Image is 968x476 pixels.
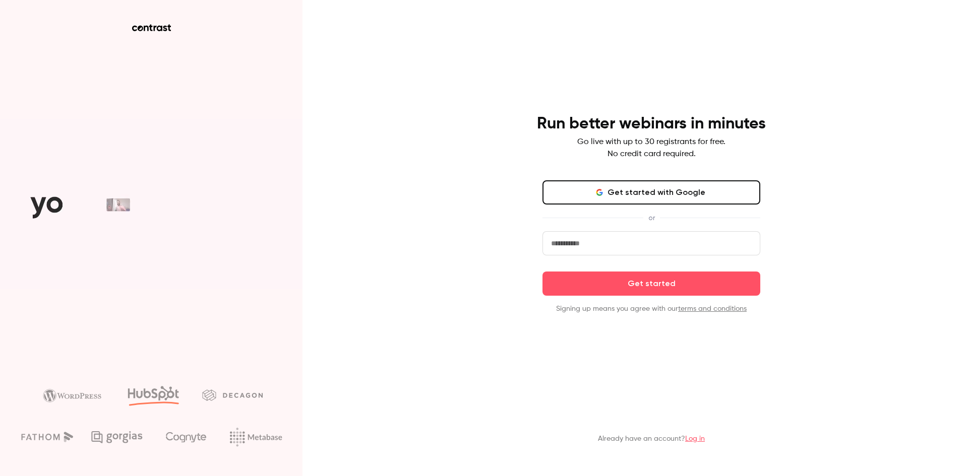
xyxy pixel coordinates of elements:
a: Log in [685,435,705,442]
button: Get started with Google [542,180,760,205]
button: Get started [542,271,760,296]
p: Go live with up to 30 registrants for free. No credit card required. [577,136,725,160]
p: Signing up means you agree with our [542,304,760,314]
p: Already have an account? [598,434,705,444]
a: terms and conditions [678,305,747,312]
img: decagon [202,389,263,400]
h4: Run better webinars in minutes [537,114,766,134]
span: or [643,213,660,223]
